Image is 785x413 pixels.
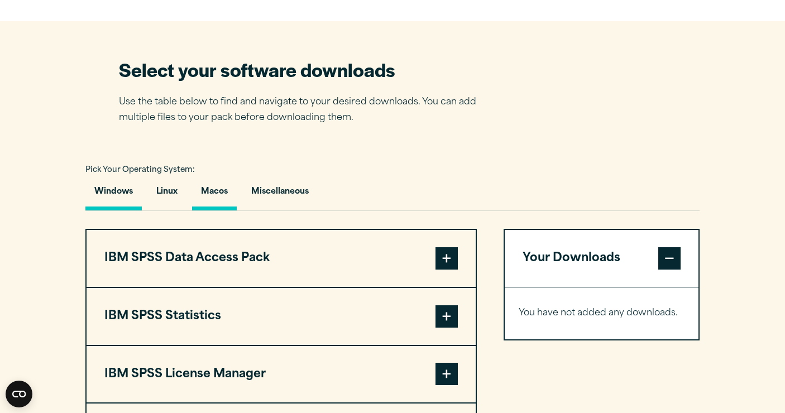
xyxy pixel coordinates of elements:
button: Miscellaneous [242,179,318,210]
h2: Select your software downloads [119,57,493,82]
button: Your Downloads [505,230,698,287]
p: Use the table below to find and navigate to your desired downloads. You can add multiple files to... [119,94,493,127]
button: Macos [192,179,237,210]
div: Your Downloads [505,287,698,339]
p: You have not added any downloads. [519,305,685,321]
button: IBM SPSS Data Access Pack [87,230,476,287]
span: Pick Your Operating System: [85,166,195,174]
button: IBM SPSS Statistics [87,288,476,345]
button: Windows [85,179,142,210]
button: Open CMP widget [6,381,32,407]
button: IBM SPSS License Manager [87,346,476,403]
button: Linux [147,179,186,210]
